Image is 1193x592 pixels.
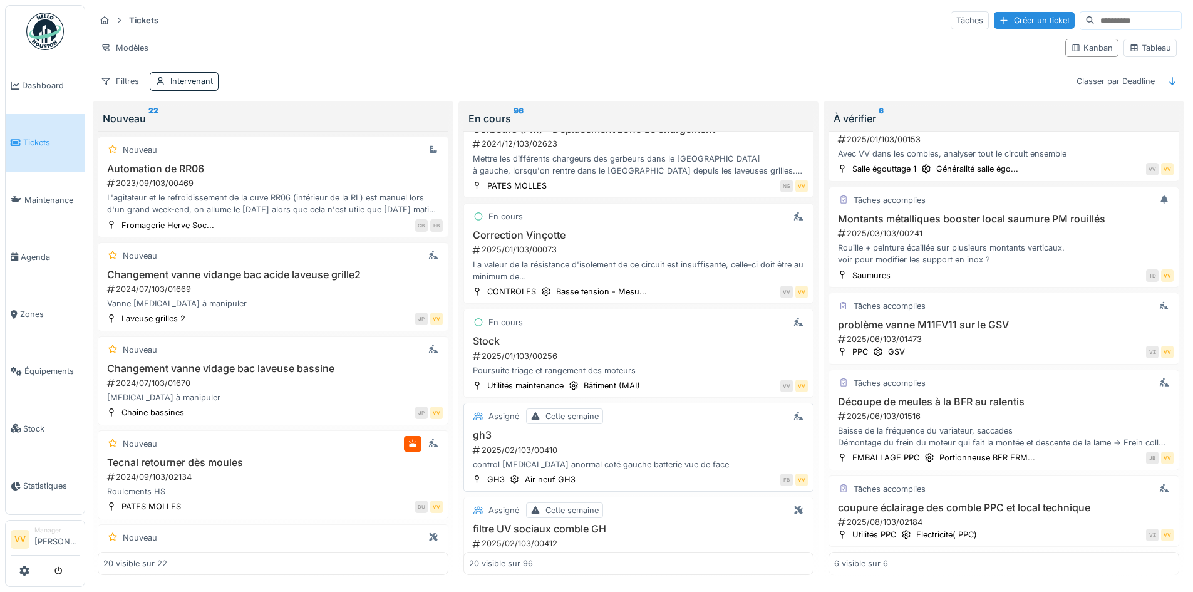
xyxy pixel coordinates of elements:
[1146,269,1159,282] div: TD
[780,180,793,192] div: NG
[121,313,185,325] div: Laveuse grilles 2
[487,180,547,192] div: PATES MOLLES
[834,148,1174,160] div: Avec VV dans les combles, analyser tout le circuit ensemble
[852,346,868,358] div: PPC
[103,457,443,469] h3: Tecnal retourner dès moules
[106,471,443,483] div: 2024/09/103/02134
[23,423,80,435] span: Stock
[545,410,599,422] div: Cette semaine
[795,380,808,392] div: VV
[103,269,443,281] h3: Changement vanne vidange bac acide laveuse grille2
[103,392,443,403] div: [MEDICAL_DATA] à manipuler
[556,286,647,298] div: Basse tension - Mesu...
[780,286,793,298] div: VV
[95,72,145,90] div: Filtres
[852,269,891,281] div: Saumures
[837,516,1174,528] div: 2025/08/103/02184
[1161,163,1174,175] div: VV
[24,194,80,206] span: Maintenance
[1161,529,1174,541] div: VV
[123,344,157,356] div: Nouveau
[415,313,428,325] div: JP
[834,558,888,569] div: 6 visible sur 6
[106,377,443,389] div: 2024/07/103/01670
[468,111,809,126] div: En cours
[854,483,926,495] div: Tâches accomplies
[106,177,443,189] div: 2023/09/103/00469
[1071,42,1113,54] div: Kanban
[488,210,523,222] div: En cours
[472,244,808,256] div: 2025/01/103/00073
[6,172,85,229] a: Maintenance
[95,39,154,57] div: Modèles
[834,213,1174,225] h3: Montants métalliques booster local saumure PM rouillés
[469,459,808,470] div: control [MEDICAL_DATA] anormal coté gauche batterie vue de face
[795,286,808,298] div: VV
[123,144,157,156] div: Nouveau
[103,363,443,375] h3: Changement vanne vidage bac laveuse bassine
[26,13,64,50] img: Badge_color-CXgf-gQk.svg
[469,365,808,376] div: Poursuite triage et rangement des moteurs
[430,501,443,513] div: VV
[1161,269,1174,282] div: VV
[525,474,576,486] div: Air neuf GH3
[472,138,808,150] div: 2024/12/103/02623
[121,219,214,231] div: Fromagerie Herve Soc...
[103,551,443,563] h3: Manche pour vanne pied de cuve 2 PDD
[34,526,80,553] li: [PERSON_NAME]
[852,163,916,175] div: Salle égouttage 1
[795,180,808,192] div: VV
[854,300,926,312] div: Tâches accomplies
[951,11,989,29] div: Tâches
[469,523,808,535] h3: filtre UV sociaux comble GH
[1129,42,1171,54] div: Tableau
[11,526,80,556] a: VV Manager[PERSON_NAME]
[780,474,793,486] div: FB
[415,407,428,419] div: JP
[994,12,1075,29] div: Créer un ticket
[834,396,1174,408] h3: Découpe de meules à la BFR au ralentis
[1146,346,1159,358] div: VZ
[1146,529,1159,541] div: VZ
[170,75,213,87] div: Intervenant
[834,502,1174,514] h3: coupure éclairage des comble PPC et local technique
[469,335,808,347] h3: Stock
[22,80,80,91] span: Dashboard
[103,163,443,175] h3: Automation de RR06
[1161,346,1174,358] div: VV
[472,444,808,456] div: 2025/02/103/00410
[103,192,443,216] div: L'agitateur et le refroidissement de la cuve RR06 (intérieur de la RL) est manuel lors d'un grand...
[834,425,1174,449] div: Baisse de la fréquence du variateur, saccades Démontage du frein du moteur qui fait la montée et ...
[514,111,524,126] sup: 96
[837,333,1174,345] div: 2025/06/103/01473
[469,153,808,177] div: Mettre les différents chargeurs des gerbeurs dans le [GEOGRAPHIC_DATA] à gauche, lorsqu'on rentre...
[21,251,80,263] span: Agenda
[854,194,926,206] div: Tâches accomplies
[780,380,793,392] div: VV
[936,163,1018,175] div: Généralité salle égo...
[837,227,1174,239] div: 2025/03/103/00241
[123,438,157,450] div: Nouveau
[834,242,1174,266] div: Rouille + peinture écaillée sur plusieurs montants verticaux. voir pour modifier les support en i...
[852,452,919,464] div: EMBALLAGE PPC
[123,250,157,262] div: Nouveau
[837,410,1174,422] div: 2025/06/103/01516
[6,400,85,457] a: Stock
[6,57,85,114] a: Dashboard
[430,407,443,419] div: VV
[1071,72,1160,90] div: Classer par Deadline
[415,219,428,232] div: GB
[103,298,443,309] div: Vanne [MEDICAL_DATA] à manipuler
[24,365,80,377] span: Équipements
[6,286,85,343] a: Zones
[487,380,564,392] div: Utilités maintenance
[939,452,1035,464] div: Portionneuse BFR ERM...
[854,377,926,389] div: Tâches accomplies
[6,457,85,514] a: Statistiques
[430,313,443,325] div: VV
[888,346,905,358] div: GSV
[34,526,80,535] div: Manager
[123,532,157,544] div: Nouveau
[6,114,85,171] a: Tickets
[6,229,85,286] a: Agenda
